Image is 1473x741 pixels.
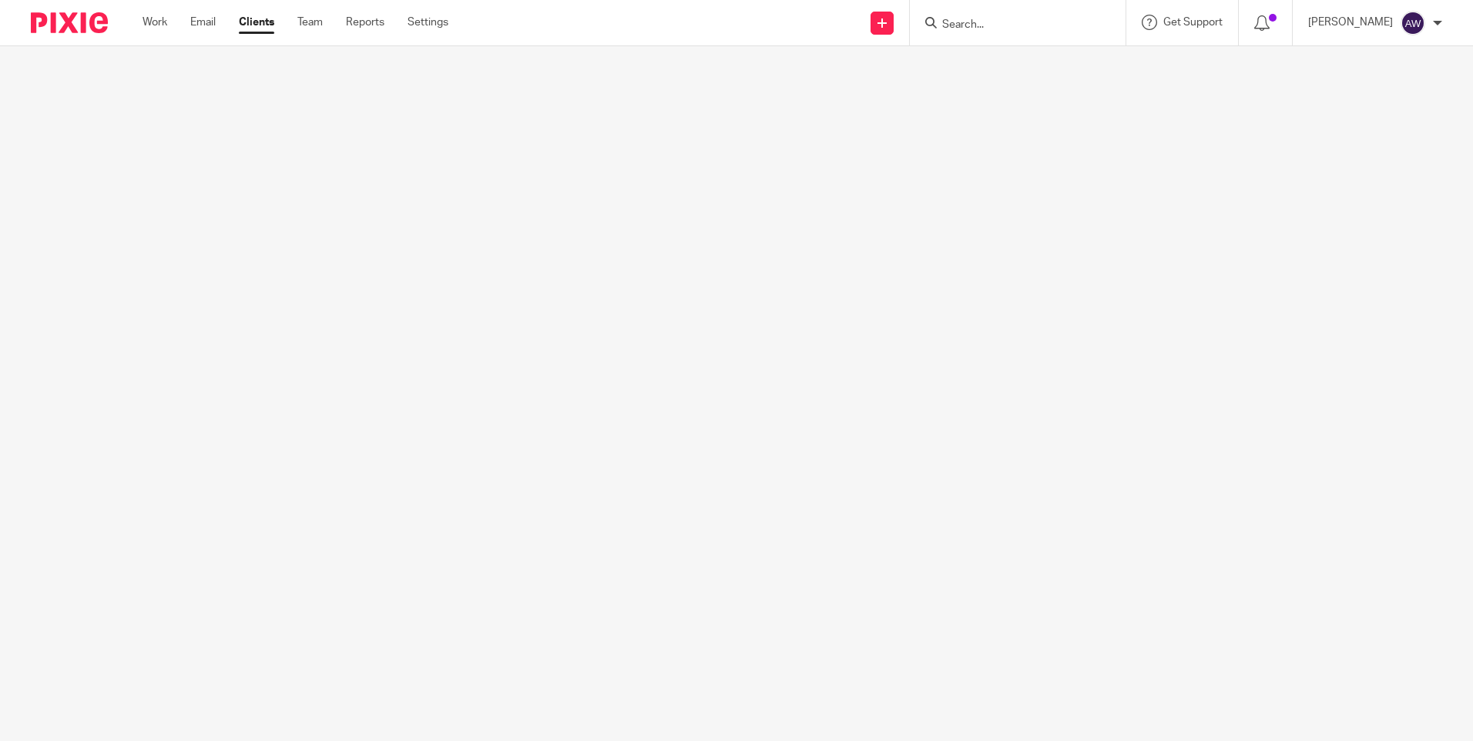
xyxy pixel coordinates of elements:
[1308,15,1393,30] p: [PERSON_NAME]
[31,12,108,33] img: Pixie
[239,15,274,30] a: Clients
[1163,17,1223,28] span: Get Support
[941,18,1079,32] input: Search
[1401,11,1425,35] img: svg%3E
[190,15,216,30] a: Email
[346,15,384,30] a: Reports
[143,15,167,30] a: Work
[408,15,448,30] a: Settings
[297,15,323,30] a: Team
